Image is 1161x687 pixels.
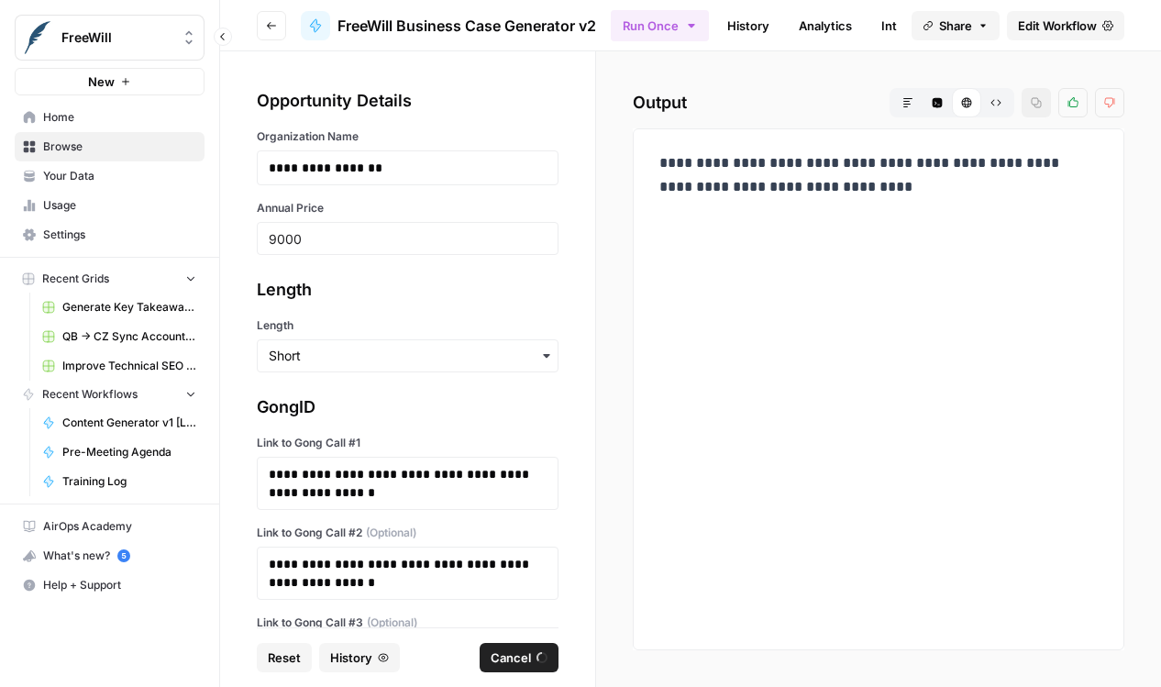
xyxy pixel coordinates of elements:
[88,72,115,91] span: New
[1007,11,1124,40] a: Edit Workflow
[257,615,558,631] label: Link to Gong Call #3
[939,17,972,35] span: Share
[34,351,205,381] a: Improve Technical SEO for Page
[257,277,558,303] div: Length
[366,525,416,541] span: (Optional)
[301,11,596,40] a: FreeWill Business Case Generator v2
[257,317,558,334] label: Length
[611,10,709,41] button: Run Once
[257,88,558,114] div: Opportunity Details
[34,322,205,351] a: QB -> CZ Sync Account Matching
[117,549,130,562] a: 5
[62,328,196,345] span: QB -> CZ Sync Account Matching
[34,438,205,467] a: Pre-Meeting Agenda
[43,139,196,155] span: Browse
[269,347,547,365] input: Short
[34,467,205,496] a: Training Log
[62,358,196,374] span: Improve Technical SEO for Page
[257,435,558,451] label: Link to Gong Call #1
[257,200,558,216] label: Annual Price
[15,265,205,293] button: Recent Grids
[788,11,863,40] a: Analytics
[43,109,196,126] span: Home
[480,643,558,672] button: Cancel
[1018,17,1097,35] span: Edit Workflow
[16,542,204,570] div: What's new?
[34,408,205,438] a: Content Generator v1 [LIVE]
[62,473,196,490] span: Training Log
[15,103,205,132] a: Home
[15,191,205,220] a: Usage
[367,615,417,631] span: (Optional)
[43,168,196,184] span: Your Data
[257,128,558,145] label: Organization Name
[62,444,196,460] span: Pre-Meeting Agenda
[43,518,196,535] span: AirOps Academy
[257,525,558,541] label: Link to Gong Call #2
[716,11,780,40] a: History
[15,512,205,541] a: AirOps Academy
[43,577,196,593] span: Help + Support
[337,15,596,37] span: FreeWill Business Case Generator v2
[62,415,196,431] span: Content Generator v1 [LIVE]
[15,220,205,249] a: Settings
[121,551,126,560] text: 5
[15,571,205,600] button: Help + Support
[15,68,205,95] button: New
[633,88,1124,117] h2: Output
[43,197,196,214] span: Usage
[330,648,372,667] span: History
[15,541,205,571] button: What's new? 5
[42,386,138,403] span: Recent Workflows
[912,11,1000,40] button: Share
[21,21,54,54] img: FreeWill Logo
[34,293,205,322] a: Generate Key Takeaways from Webinar Transcripts
[870,11,945,40] a: Integrate
[15,15,205,61] button: Workspace: FreeWill
[42,271,109,287] span: Recent Grids
[15,381,205,408] button: Recent Workflows
[62,299,196,316] span: Generate Key Takeaways from Webinar Transcripts
[257,643,312,672] button: Reset
[491,648,531,667] span: Cancel
[257,394,558,420] div: GongID
[268,648,301,667] span: Reset
[43,227,196,243] span: Settings
[319,643,400,672] button: History
[15,161,205,191] a: Your Data
[15,132,205,161] a: Browse
[61,28,172,47] span: FreeWill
